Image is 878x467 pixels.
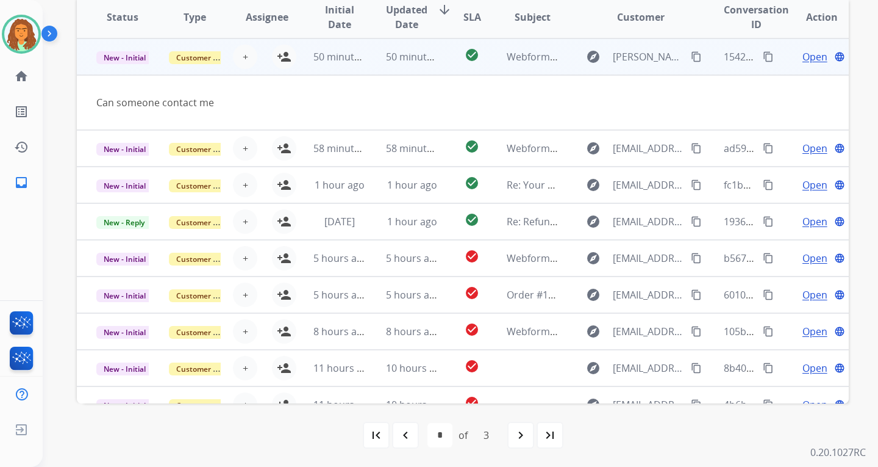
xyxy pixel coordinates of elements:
[802,361,827,375] span: Open
[465,176,479,190] mat-icon: check_circle
[802,49,827,64] span: Open
[613,288,683,302] span: [EMAIL_ADDRESS][DOMAIN_NAME]
[507,215,611,228] span: Re: Refund notification
[4,17,38,51] img: avatar
[613,214,683,229] span: [EMAIL_ADDRESS][DOMAIN_NAME]
[834,253,845,264] mat-icon: language
[277,251,291,266] mat-icon: person_add
[243,49,248,64] span: +
[763,143,774,154] mat-icon: content_copy
[586,324,601,339] mat-icon: explore
[613,397,683,412] span: [EMAIL_ADDRESS][DOMAIN_NAME]
[313,288,368,302] span: 5 hours ago
[834,289,845,300] mat-icon: language
[613,49,683,64] span: [PERSON_NAME][EMAIL_ADDRESS][PERSON_NAME][DOMAIN_NAME]
[691,216,702,227] mat-icon: content_copy
[802,324,827,339] span: Open
[386,142,457,155] span: 58 minutes ago
[277,141,291,156] mat-icon: person_add
[586,178,601,192] mat-icon: explore
[802,397,827,412] span: Open
[277,214,291,229] mat-icon: person_add
[724,2,789,32] span: Conversation ID
[243,288,248,302] span: +
[386,50,457,63] span: 50 minutes ago
[14,104,29,119] mat-icon: list_alt
[465,322,479,337] mat-icon: check_circle
[465,359,479,374] mat-icon: check_circle
[233,209,257,234] button: +
[96,216,152,229] span: New - Reply
[315,178,365,192] span: 1 hour ago
[691,326,702,337] mat-icon: content_copy
[243,141,248,156] span: +
[96,399,153,412] span: New - Initial
[613,141,683,156] span: [EMAIL_ADDRESS][DOMAIN_NAME]
[437,2,452,17] mat-icon: arrow_downward
[834,216,845,227] mat-icon: language
[763,363,774,374] mat-icon: content_copy
[386,325,441,338] span: 8 hours ago
[96,51,153,64] span: New - Initial
[233,173,257,197] button: +
[96,143,153,156] span: New - Initial
[802,251,827,266] span: Open
[277,324,291,339] mat-icon: person_add
[763,399,774,410] mat-icon: content_copy
[465,396,479,410] mat-icon: check_circle
[324,215,355,228] span: [DATE]
[169,51,248,64] span: Customer Support
[691,399,702,410] mat-icon: content_copy
[586,251,601,266] mat-icon: explore
[313,325,368,338] span: 8 hours ago
[465,139,479,154] mat-icon: check_circle
[834,399,845,410] mat-icon: language
[14,140,29,154] mat-icon: history
[763,289,774,300] mat-icon: content_copy
[387,178,437,192] span: 1 hour ago
[398,428,413,443] mat-icon: navigate_before
[465,212,479,227] mat-icon: check_circle
[691,363,702,374] mat-icon: content_copy
[763,253,774,264] mat-icon: content_copy
[834,143,845,154] mat-icon: language
[810,445,866,460] p: 0.20.1027RC
[14,69,29,84] mat-icon: home
[763,216,774,227] mat-icon: content_copy
[763,51,774,62] mat-icon: content_copy
[184,10,206,24] span: Type
[96,179,153,192] span: New - Initial
[313,252,368,265] span: 5 hours ago
[233,246,257,270] button: +
[233,136,257,161] button: +
[243,397,248,412] span: +
[233,319,257,344] button: +
[169,253,248,266] span: Customer Support
[586,49,601,64] mat-icon: explore
[169,289,248,302] span: Customer Support
[96,363,153,375] span: New - Initial
[691,179,702,190] mat-icon: content_copy
[691,289,702,300] mat-icon: content_copy
[246,10,288,24] span: Assignee
[277,49,291,64] mat-icon: person_add
[586,361,601,375] mat-icon: explore
[802,288,827,302] span: Open
[386,252,441,265] span: 5 hours ago
[243,214,248,229] span: +
[96,326,153,339] span: New - Initial
[613,178,683,192] span: [EMAIL_ADDRESS][DOMAIN_NAME]
[277,178,291,192] mat-icon: person_add
[834,363,845,374] mat-icon: language
[834,51,845,62] mat-icon: language
[802,178,827,192] span: Open
[459,428,468,443] div: of
[386,2,427,32] span: Updated Date
[543,428,557,443] mat-icon: last_page
[313,2,366,32] span: Initial Date
[465,48,479,62] mat-icon: check_circle
[233,45,257,69] button: +
[169,143,248,156] span: Customer Support
[169,399,248,412] span: Customer Support
[515,10,551,24] span: Subject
